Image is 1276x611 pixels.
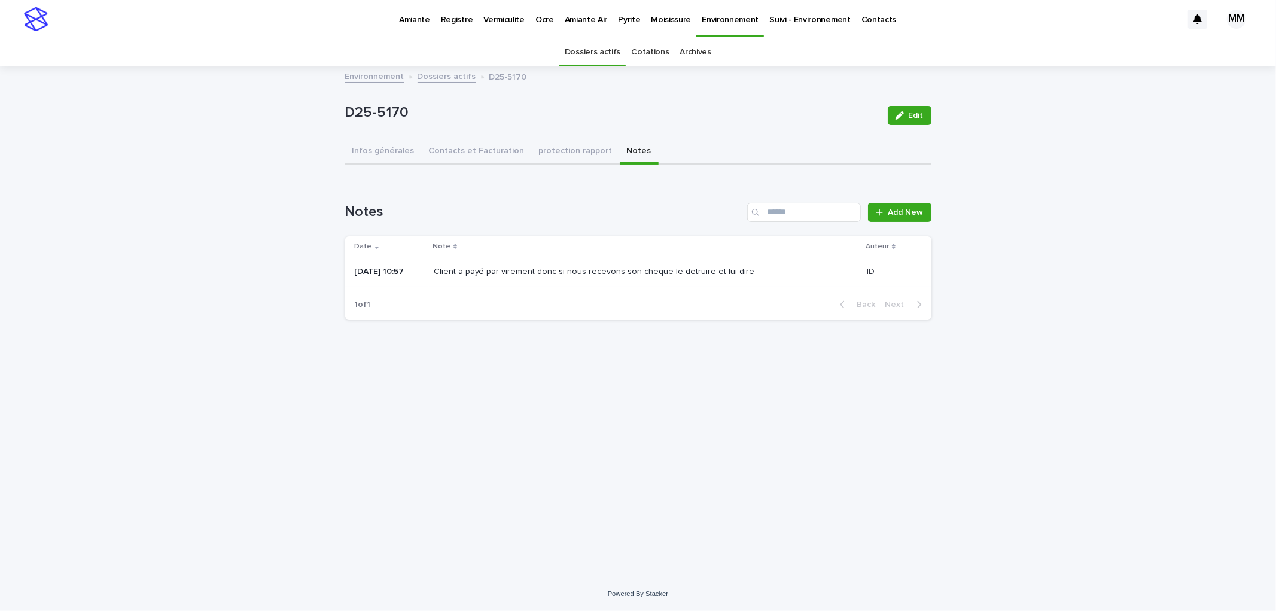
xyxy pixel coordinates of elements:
span: Back [850,300,876,309]
button: Notes [620,139,659,165]
button: Contacts et Facturation [422,139,532,165]
h1: Notes [345,203,743,221]
a: Cotations [631,38,669,66]
span: Add New [888,208,924,217]
p: Auteur [866,240,889,253]
span: Edit [909,111,924,120]
p: Client a payé par virement donc si nous recevons son cheque le detruire et lui dire [434,267,833,277]
p: Date [355,240,372,253]
button: Infos générales [345,139,422,165]
tr: [DATE] 10:57Client a payé par virement donc si nous recevons son cheque le detruire et lui direIDID [345,257,931,287]
button: Edit [888,106,931,125]
a: Powered By Stacker [608,590,668,597]
button: Next [881,299,931,310]
input: Search [747,203,861,222]
div: MM [1227,10,1246,29]
a: Archives [680,38,712,66]
a: Add New [868,203,931,222]
p: Note [433,240,450,253]
a: Environnement [345,69,404,83]
button: protection rapport [532,139,620,165]
p: D25-5170 [345,104,878,121]
img: stacker-logo-s-only.png [24,7,48,31]
span: Next [885,300,912,309]
button: Back [830,299,881,310]
p: [DATE] 10:57 [355,267,424,277]
a: Dossiers actifs [565,38,620,66]
p: ID [867,265,877,277]
p: 1 of 1 [345,290,380,320]
p: D25-5170 [489,69,527,83]
a: Dossiers actifs [418,69,476,83]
